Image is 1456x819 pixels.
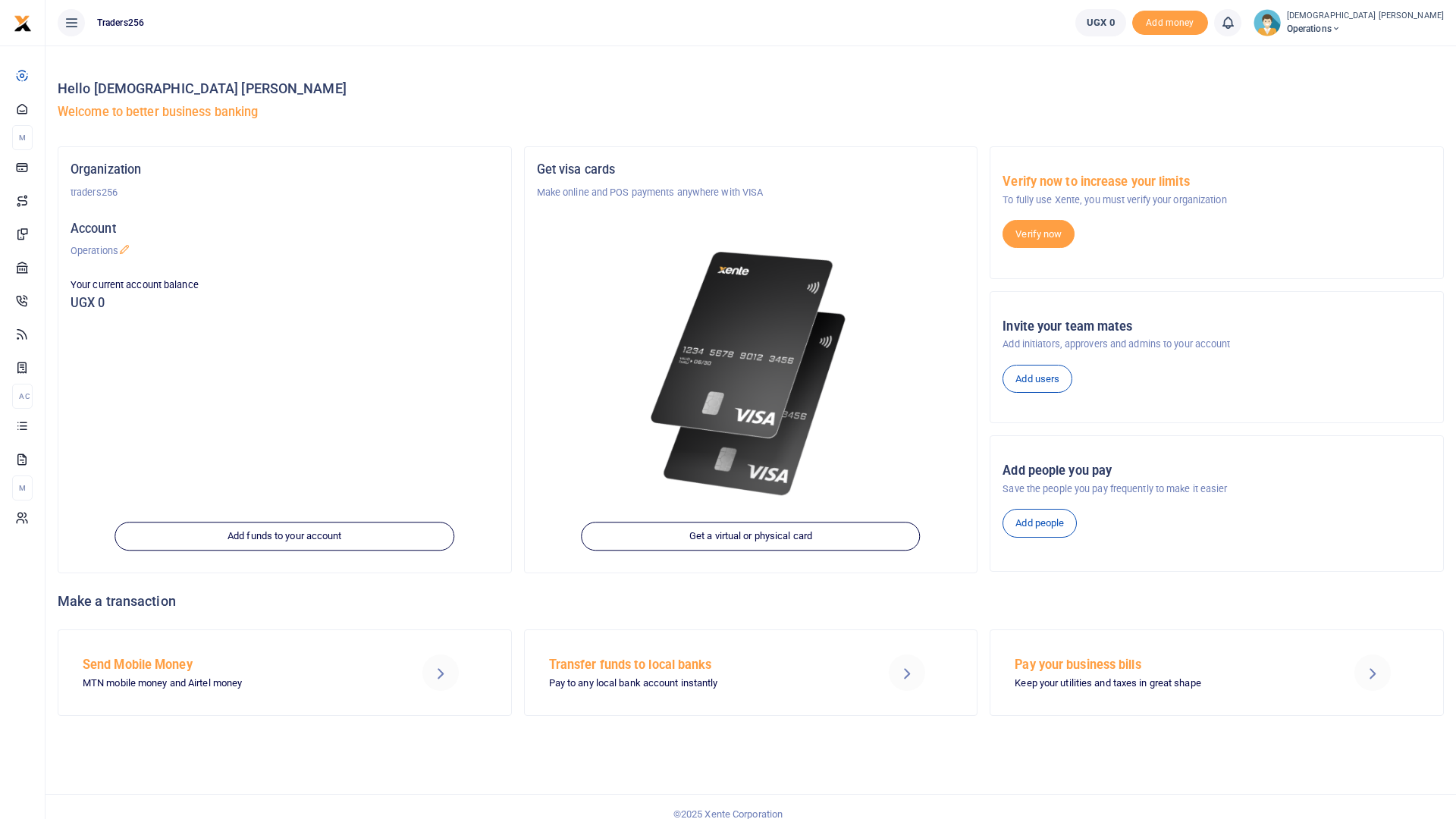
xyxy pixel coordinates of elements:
[1287,10,1444,23] small: [DEMOGRAPHIC_DATA] [PERSON_NAME]
[12,125,33,150] li: M
[1254,9,1281,36] img: profile-user
[990,629,1444,716] a: Pay your business bills Keep your utilities and taxes in great shape
[1132,16,1208,27] a: Add money
[58,593,1444,610] h4: Make a transaction
[1003,319,1431,334] h5: Invite your team mates
[71,278,499,293] p: Your current account balance
[1003,482,1431,497] p: Save the people you pay frequently to make it easier
[12,475,33,500] li: M
[58,80,1444,97] h4: Hello [DEMOGRAPHIC_DATA] [PERSON_NAME]
[1003,365,1072,394] a: Add users
[537,185,965,200] p: Make online and POS payments anywhere with VISA
[12,384,33,409] li: Ac
[1075,9,1126,36] a: UGX 0
[1132,11,1208,36] span: Add money
[1132,11,1208,36] li: Toup your wallet
[71,243,499,259] p: Operations
[58,629,512,716] a: Send Mobile Money MTN mobile money and Airtel money
[1069,9,1132,36] li: Wallet ballance
[1287,22,1444,36] span: Operations
[549,657,849,673] h5: Transfer funds to local banks
[71,185,499,200] p: traders256
[549,676,849,692] p: Pay to any local bank account instantly
[1003,174,1431,190] h5: Verify now to increase your limits
[115,522,454,551] a: Add funds to your account
[537,162,965,177] h5: Get visa cards
[1003,220,1075,249] a: Verify now
[1003,337,1431,352] p: Add initiators, approvers and admins to your account
[524,629,978,716] a: Transfer funds to local banks Pay to any local bank account instantly
[1003,463,1431,479] h5: Add people you pay
[71,296,499,311] h5: UGX 0
[1254,9,1444,36] a: profile-user [DEMOGRAPHIC_DATA] [PERSON_NAME] Operations
[1015,676,1314,692] p: Keep your utilities and taxes in great shape
[1003,509,1077,538] a: Add people
[1015,657,1314,673] h5: Pay your business bills
[1087,15,1115,30] span: UGX 0
[91,16,150,30] span: traders256
[83,676,382,692] p: MTN mobile money and Airtel money
[71,162,499,177] h5: Organization
[644,237,858,512] img: xente-_physical_cards.png
[71,221,499,237] h5: Account
[14,17,32,28] a: logo-small logo-large logo-large
[1003,193,1431,208] p: To fully use Xente, you must verify your organization
[14,14,32,33] img: logo-small
[83,657,382,673] h5: Send Mobile Money
[58,105,1444,120] h5: Welcome to better business banking
[581,522,920,551] a: Get a virtual or physical card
